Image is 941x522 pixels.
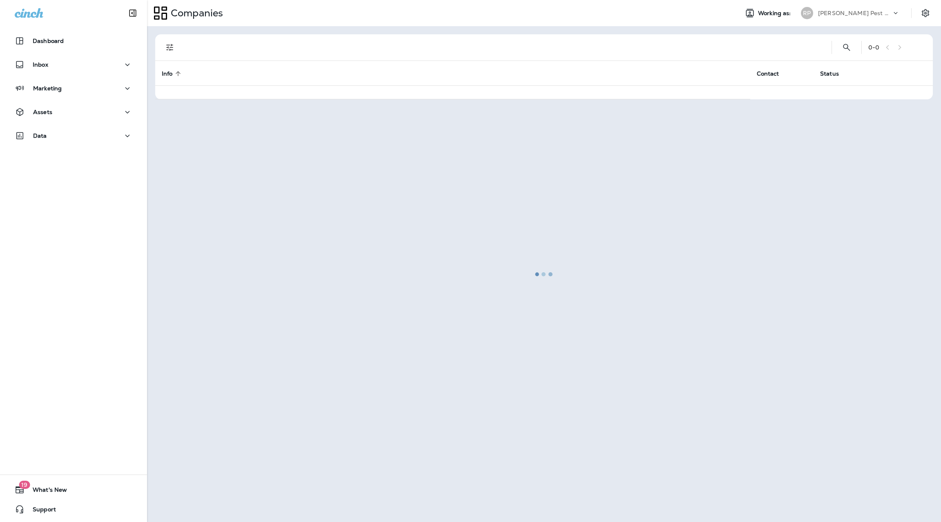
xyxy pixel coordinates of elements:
[33,109,52,115] p: Assets
[8,482,139,498] button: 19What's New
[8,80,139,96] button: Marketing
[918,6,933,20] button: Settings
[25,506,56,516] span: Support
[8,33,139,49] button: Dashboard
[33,132,47,139] p: Data
[8,104,139,120] button: Assets
[33,38,64,44] p: Dashboard
[818,10,892,16] p: [PERSON_NAME] Pest Solutions
[801,7,813,19] div: RP
[758,10,793,17] span: Working as:
[8,501,139,518] button: Support
[121,5,144,21] button: Collapse Sidebar
[25,486,67,496] span: What's New
[8,128,139,144] button: Data
[19,481,30,489] span: 19
[8,56,139,73] button: Inbox
[33,85,62,92] p: Marketing
[33,61,48,68] p: Inbox
[167,7,223,19] p: Companies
